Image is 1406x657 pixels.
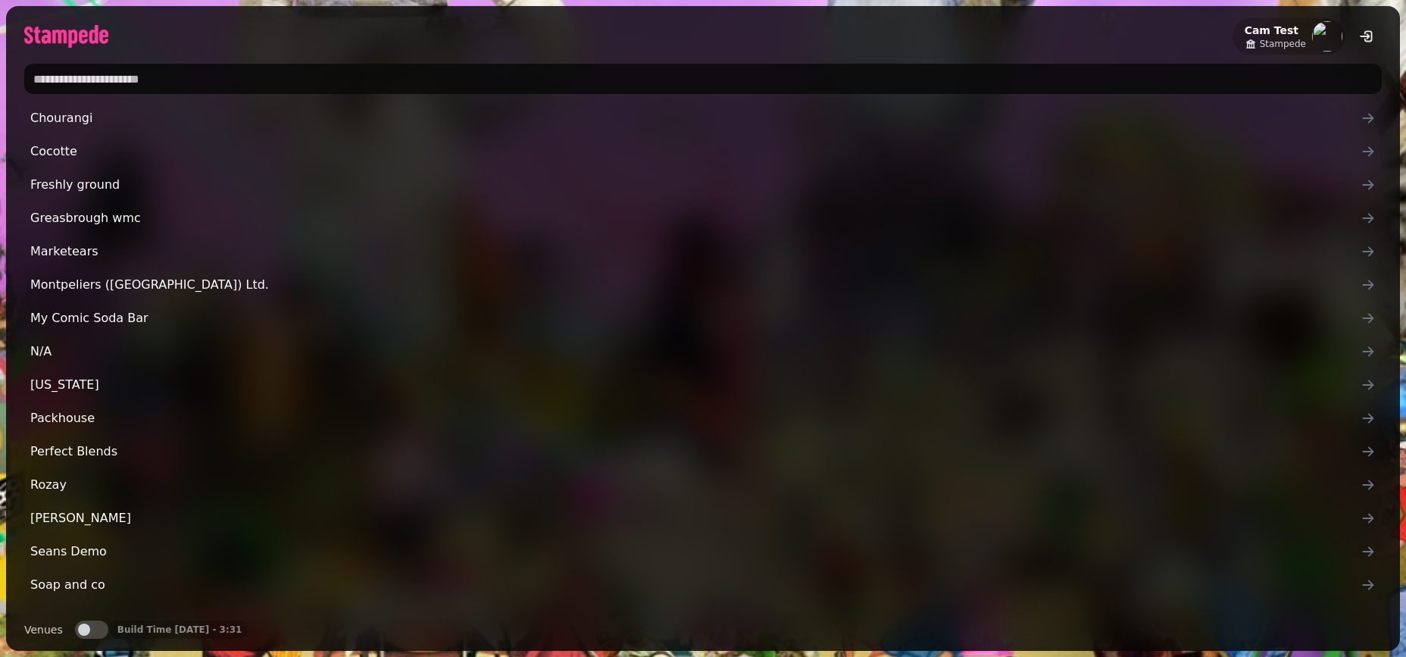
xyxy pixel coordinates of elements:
span: Greasbrough wmc [30,209,1361,227]
p: Build Time [DATE] - 3:31 [117,624,242,636]
button: logout [1351,21,1382,52]
span: Chourangi [30,109,1361,127]
a: Perfect Blends [24,436,1382,467]
a: Cocotte [24,136,1382,167]
a: Marketears [24,236,1382,267]
a: [PERSON_NAME] [24,503,1382,533]
a: Packhouse [24,403,1382,433]
a: Freshly ground [24,170,1382,200]
a: Seans Demo [24,537,1382,567]
span: Soap and co [30,576,1361,594]
a: Stampede Root Org [24,603,1382,634]
span: Stampede [1260,38,1306,50]
span: N/A [30,343,1361,361]
a: N/A [24,336,1382,367]
span: Montpeliers ([GEOGRAPHIC_DATA]) Ltd. [30,276,1361,294]
a: Chourangi [24,103,1382,133]
img: logo [24,25,108,48]
span: My Comic Soda Bar [30,309,1361,327]
span: [US_STATE] [30,376,1361,394]
span: Rozay [30,476,1361,494]
span: Perfect Blends [30,443,1361,461]
img: aHR0cHM6Ly93d3cuZ3JhdmF0YXIuY29tL2F2YXRhci81MWYwZTMxOGI4OWVhY2U0NGY4YTUyYWY2NjQzMTY1NT9zPTE1MCZkP... [1312,21,1342,52]
span: Cocotte [30,142,1361,161]
span: Marketears [30,242,1361,261]
span: Packhouse [30,409,1361,427]
a: My Comic Soda Bar [24,303,1382,333]
label: Venues [24,621,63,639]
a: [US_STATE] [24,370,1382,400]
span: [PERSON_NAME] [30,509,1361,527]
a: Montpeliers ([GEOGRAPHIC_DATA]) Ltd. [24,270,1382,300]
a: Greasbrough wmc [24,203,1382,233]
a: Soap and co [24,570,1382,600]
a: Rozay [24,470,1382,500]
span: Freshly ground [30,176,1361,194]
a: Stampede [1245,38,1306,50]
h2: Cam Test [1245,23,1306,38]
span: Seans Demo [30,543,1361,561]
